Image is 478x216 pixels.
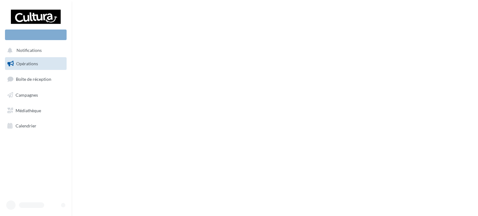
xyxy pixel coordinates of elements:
div: Nouvelle campagne [5,30,67,40]
span: Opérations [16,61,38,66]
a: Opérations [4,57,68,70]
a: Calendrier [4,119,68,132]
a: Boîte de réception [4,72,68,86]
span: Boîte de réception [16,76,51,82]
span: Notifications [16,48,42,53]
a: Médiathèque [4,104,68,117]
span: Campagnes [16,92,38,98]
span: Médiathèque [16,108,41,113]
span: Calendrier [16,123,36,128]
a: Campagnes [4,89,68,102]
